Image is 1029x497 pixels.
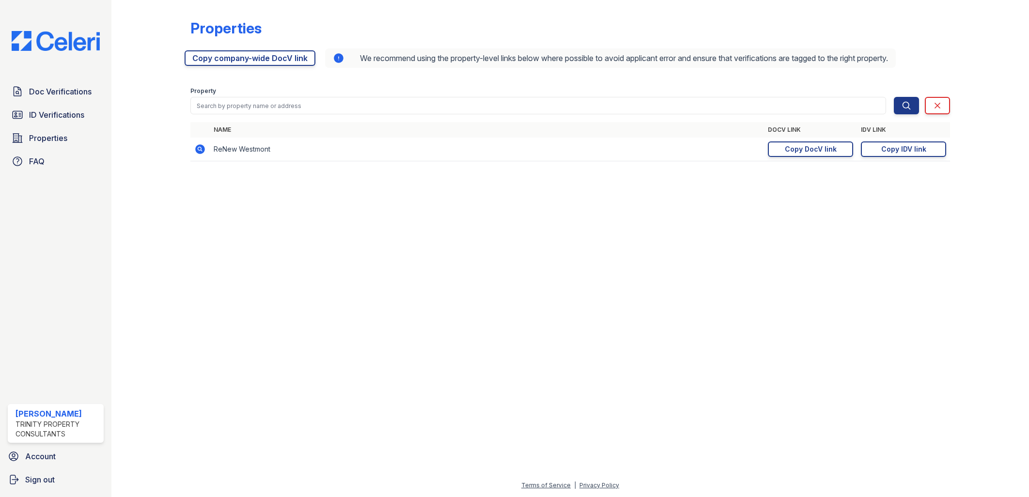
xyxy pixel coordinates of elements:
[185,50,315,66] a: Copy company-wide DocV link
[8,82,104,101] a: Doc Verifications
[764,122,857,138] th: DocV Link
[857,122,950,138] th: IDV Link
[190,87,216,95] label: Property
[210,138,764,161] td: ReNew Westmont
[29,109,84,121] span: ID Verifications
[190,19,262,37] div: Properties
[25,450,56,462] span: Account
[4,31,108,51] img: CE_Logo_Blue-a8612792a0a2168367f1c8372b55b34899dd931a85d93a1a3d3e32e68fde9ad4.png
[574,481,576,489] div: |
[579,481,619,489] a: Privacy Policy
[8,152,104,171] a: FAQ
[16,419,100,439] div: Trinity Property Consultants
[8,105,104,124] a: ID Verifications
[768,141,853,157] a: Copy DocV link
[4,447,108,466] a: Account
[521,481,571,489] a: Terms of Service
[190,97,887,114] input: Search by property name or address
[8,128,104,148] a: Properties
[881,144,926,154] div: Copy IDV link
[210,122,764,138] th: Name
[29,155,45,167] span: FAQ
[29,86,92,97] span: Doc Verifications
[29,132,67,144] span: Properties
[16,408,100,419] div: [PERSON_NAME]
[785,144,837,154] div: Copy DocV link
[25,474,55,485] span: Sign out
[325,48,896,68] div: We recommend using the property-level links below where possible to avoid applicant error and ens...
[4,470,108,489] a: Sign out
[861,141,946,157] a: Copy IDV link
